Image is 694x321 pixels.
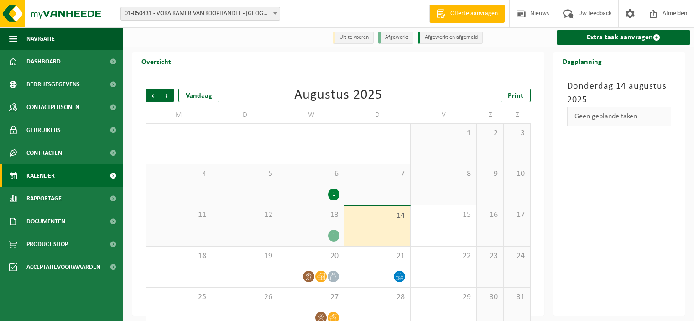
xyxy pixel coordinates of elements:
[26,210,65,233] span: Documenten
[415,251,472,261] span: 22
[481,251,499,261] span: 23
[26,233,68,256] span: Product Shop
[415,128,472,138] span: 1
[151,251,207,261] span: 18
[212,107,278,123] td: D
[481,128,499,138] span: 2
[283,292,339,302] span: 27
[26,164,55,187] span: Kalender
[283,169,339,179] span: 6
[349,251,406,261] span: 21
[217,251,273,261] span: 19
[160,89,174,102] span: Volgende
[508,169,526,179] span: 10
[217,292,273,302] span: 26
[567,107,671,126] div: Geen geplande taken
[26,256,100,279] span: Acceptatievoorwaarden
[132,52,180,70] h2: Overzicht
[553,52,611,70] h2: Dagplanning
[378,32,413,44] li: Afgewerkt
[278,107,344,123] td: W
[328,189,339,200] div: 1
[217,169,273,179] span: 5
[411,107,477,123] td: V
[481,292,499,302] span: 30
[333,32,374,44] li: Uit te voeren
[26,187,62,210] span: Rapportage
[26,96,79,119] span: Contactpersonen
[501,89,531,102] a: Print
[349,211,406,221] span: 14
[120,7,280,21] span: 01-050431 - VOKA KAMER VAN KOOPHANDEL - KORTRIJK
[151,210,207,220] span: 11
[151,169,207,179] span: 4
[146,107,212,123] td: M
[283,210,339,220] span: 13
[178,89,219,102] div: Vandaag
[504,107,531,123] td: Z
[415,169,472,179] span: 8
[508,128,526,138] span: 3
[121,7,280,20] span: 01-050431 - VOKA KAMER VAN KOOPHANDEL - KORTRIJK
[477,107,504,123] td: Z
[26,142,62,164] span: Contracten
[508,251,526,261] span: 24
[294,89,382,102] div: Augustus 2025
[26,50,61,73] span: Dashboard
[217,210,273,220] span: 12
[508,92,523,100] span: Print
[418,32,483,44] li: Afgewerkt en afgemeld
[508,210,526,220] span: 17
[448,9,500,18] span: Offerte aanvragen
[415,210,472,220] span: 15
[26,27,55,50] span: Navigatie
[344,107,411,123] td: D
[283,251,339,261] span: 20
[26,119,61,142] span: Gebruikers
[429,5,505,23] a: Offerte aanvragen
[557,30,690,45] a: Extra taak aanvragen
[481,169,499,179] span: 9
[567,79,671,107] h3: Donderdag 14 augustus 2025
[415,292,472,302] span: 29
[349,169,406,179] span: 7
[508,292,526,302] span: 31
[146,89,160,102] span: Vorige
[349,292,406,302] span: 28
[481,210,499,220] span: 16
[328,230,339,242] div: 1
[151,292,207,302] span: 25
[26,73,80,96] span: Bedrijfsgegevens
